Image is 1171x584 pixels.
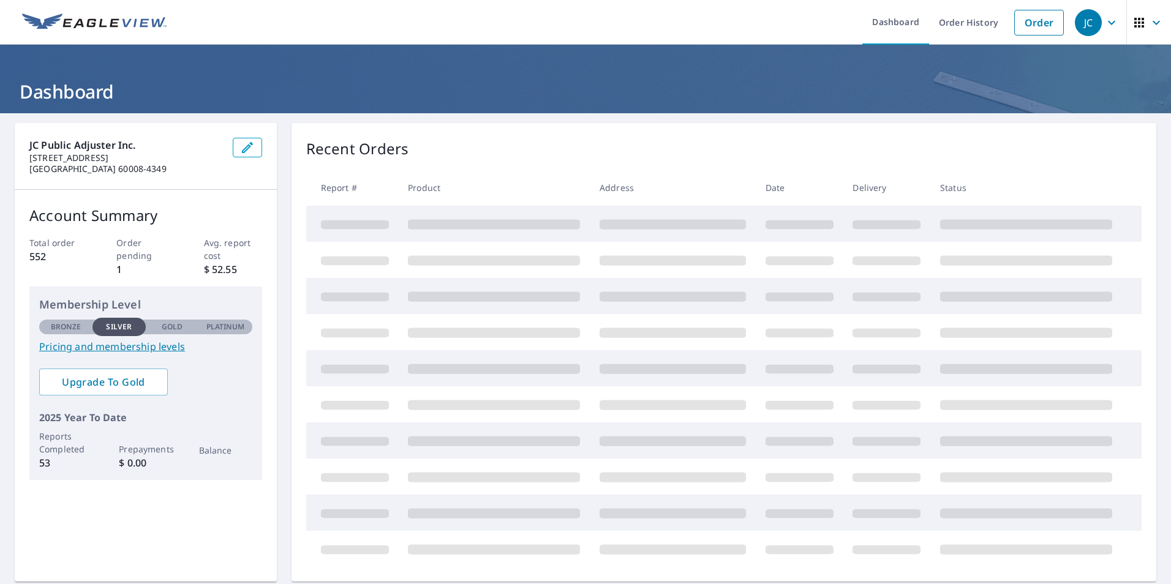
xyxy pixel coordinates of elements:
[106,321,132,332] p: Silver
[39,339,252,354] a: Pricing and membership levels
[39,369,168,395] a: Upgrade To Gold
[204,236,262,262] p: Avg. report cost
[51,321,81,332] p: Bronze
[15,79,1156,104] h1: Dashboard
[1014,10,1064,36] a: Order
[199,444,252,457] p: Balance
[119,443,172,455] p: Prepayments
[29,163,223,174] p: [GEOGRAPHIC_DATA] 60008-4349
[843,170,930,206] th: Delivery
[29,138,223,152] p: JC Public Adjuster Inc.
[756,170,843,206] th: Date
[590,170,756,206] th: Address
[49,375,158,389] span: Upgrade To Gold
[116,236,175,262] p: Order pending
[1075,9,1102,36] div: JC
[119,455,172,470] p: $ 0.00
[29,236,88,249] p: Total order
[306,138,409,160] p: Recent Orders
[206,321,245,332] p: Platinum
[162,321,183,332] p: Gold
[39,430,92,455] p: Reports Completed
[39,410,252,425] p: 2025 Year To Date
[116,262,175,277] p: 1
[204,262,262,277] p: $ 52.55
[930,170,1122,206] th: Status
[29,204,262,226] p: Account Summary
[29,249,88,264] p: 552
[39,296,252,313] p: Membership Level
[39,455,92,470] p: 53
[306,170,399,206] th: Report #
[29,152,223,163] p: [STREET_ADDRESS]
[398,170,590,206] th: Product
[22,13,167,32] img: EV Logo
